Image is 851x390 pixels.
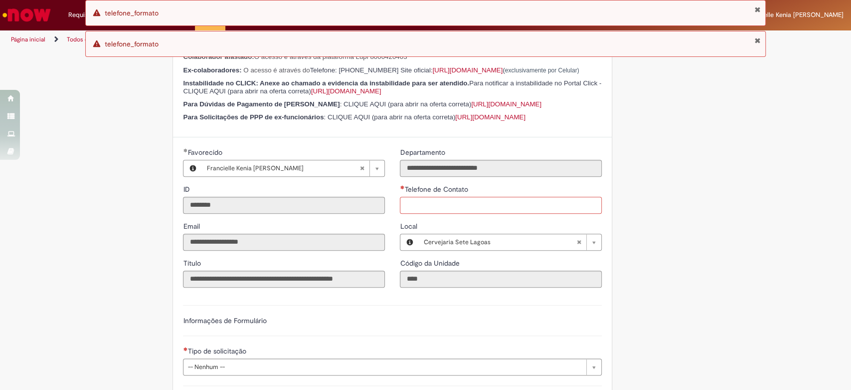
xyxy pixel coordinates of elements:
[400,222,419,231] span: Local
[183,185,191,194] span: Somente leitura - ID
[340,100,472,108] span: : CLIQUE AQUI (para abrir na oferta correta)
[471,100,541,108] a: [URL][DOMAIN_NAME]
[400,258,461,268] label: Somente leitura - Código da Unidade
[400,271,602,288] input: Código da Unidade
[324,113,525,121] span: : CLIQUE AQUI (para abrir na oferta correta)
[206,160,359,176] span: Francielle Kenia [PERSON_NAME]
[505,67,579,74] span: exclusivamente por Celular)
[400,197,602,214] input: Telefone de Contato
[11,35,45,43] a: Página inicial
[183,160,201,176] button: Favorecido, Visualizar este registro Francielle Kenia Marcelino Dos Santos
[243,66,310,74] span: O acesso é através do
[423,234,576,250] span: Cervejaria Sete Lagoas
[183,347,187,351] span: Necessários
[400,259,461,268] span: Somente leitura - Código da Unidade
[455,113,525,121] a: [URL][DOMAIN_NAME]
[400,148,447,157] span: Somente leitura - Departamento
[183,221,201,231] label: Somente leitura - Email
[187,347,248,356] span: Tipo de solicitação
[400,147,447,157] label: Somente leitura - Departamento
[183,66,241,74] span: Ex-colaboradores:
[183,148,187,152] span: Obrigatório Preenchido
[7,30,560,49] ul: Trilhas de página
[183,259,202,268] span: Somente leitura - Título
[571,234,586,250] abbr: Limpar campo Local
[183,271,385,288] input: Título
[754,36,760,44] button: Fechar Notificação
[183,197,385,214] input: ID
[105,8,159,17] span: telefone_formato
[754,5,760,13] button: Fechar Notificação
[183,79,601,95] span: Para notificar a instabilidade no Portal Click - CLIQUE AQUI (para abrir na oferta correta)
[311,87,381,95] a: [URL][DOMAIN_NAME]
[310,66,505,74] span: Telefone: [PHONE_NUMBER] Site oficial: (
[201,160,384,176] a: Francielle Kenia [PERSON_NAME]Limpar campo Favorecido
[105,39,159,48] span: telefone_formato
[354,160,369,176] abbr: Limpar campo Favorecido
[746,10,844,19] span: Francielle Kenia [PERSON_NAME]
[183,79,469,87] span: Instabilidade no CLICK: Anexe ao chamado a evidencia da instabilidade para ser atendido.
[400,160,602,177] input: Departamento
[400,185,404,189] span: Necessários
[400,234,418,250] button: Local, Visualizar este registro Cervejaria Sete Lagoas
[187,359,581,375] span: -- Nenhum --
[183,113,324,121] span: Para Solicitações de PPP de ex-funcionários
[183,184,191,194] label: Somente leitura - ID
[67,35,120,43] a: Todos os Catálogos
[418,234,601,250] a: Cervejaria Sete LagoasLimpar campo Local
[433,66,503,74] a: [URL][DOMAIN_NAME]
[183,258,202,268] label: Somente leitura - Título
[183,100,340,108] span: Para Dúvidas de Pagamento de [PERSON_NAME]
[404,185,470,194] span: Telefone de Contato
[1,5,52,25] img: ServiceNow
[187,148,224,157] span: Necessários - Favorecido
[183,234,385,251] input: Email
[68,10,103,20] span: Requisições
[183,222,201,231] span: Somente leitura - Email
[183,316,266,325] label: Informações de Formulário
